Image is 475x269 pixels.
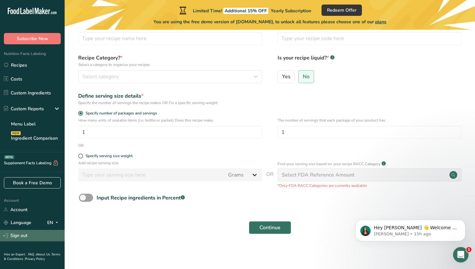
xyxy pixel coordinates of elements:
span: plans [375,19,386,25]
span: Yes [282,73,290,80]
p: Select a category to organize your recipes [78,62,262,68]
span: OR [266,170,274,188]
span: Yearly Subscription [271,8,311,14]
div: Specify the number of servings the recipe makes OR Fix a specific serving weight [78,100,262,106]
div: BETA [4,155,14,159]
div: Input Recipe ingredients in Percent [97,194,185,202]
button: Redeem Offer [322,5,362,16]
input: Type your serving size here [78,168,224,181]
span: Redeem Offer [327,7,356,14]
span: Subscribe Now [17,35,48,42]
a: Privacy Policy [25,257,45,261]
span: You are using the free demo version of [DOMAIN_NAME], to unlock all features please choose one of... [153,18,386,25]
div: Limited Time! [178,6,311,14]
input: Type your recipe code here [278,32,461,45]
span: 1 [466,247,471,252]
span: Specify number of packages and servings [83,111,157,116]
label: Recipe Category? [78,54,262,68]
a: Terms & Conditions . [4,252,60,261]
label: Is your recipe liquid? [278,54,461,68]
iframe: Intercom notifications message [346,206,475,252]
input: Type your recipe name here [78,32,262,45]
span: Select category [82,73,119,81]
a: Language [4,217,31,228]
p: Add recipe serving size. [78,160,262,166]
span: Continue [259,224,280,231]
div: Custom Reports [4,105,44,112]
span: Additional 15% OFF [223,8,268,14]
iframe: Intercom live chat [453,247,469,263]
button: Continue [249,221,291,234]
p: *Only FDA RACC Categories are currently available [278,183,461,188]
div: Specify serving size weight [86,154,132,158]
button: Select category [78,70,262,83]
p: The number of servings that each package of your product has. [278,117,461,123]
a: FAQ . [28,252,36,257]
a: About Us . [36,252,51,257]
div: NEW [11,131,21,135]
button: Subscribe Now [4,33,61,44]
a: Hire an Expert . [4,252,27,257]
div: Select FDA Reference Amount [282,171,354,179]
div: EN [47,219,61,227]
span: No [303,73,310,80]
div: Define serving size details [78,92,262,100]
a: Book a Free Demo [4,177,61,188]
p: Find your serving size based on your recipe RACC Category [278,161,380,167]
div: OR [78,143,84,148]
p: How many units of sealable items (i.e. bottle or packet) Does this recipe make. [78,117,262,123]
